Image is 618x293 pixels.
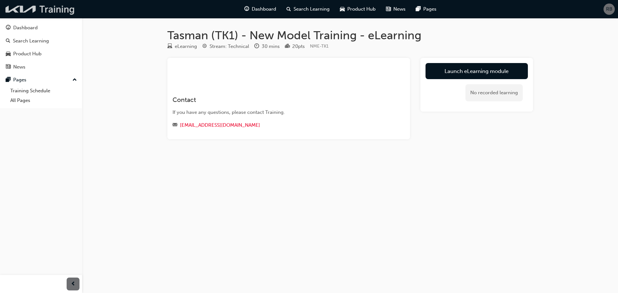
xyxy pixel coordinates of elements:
a: search-iconSearch Learning [281,3,335,16]
span: guage-icon [6,25,11,31]
span: guage-icon [244,5,249,13]
button: Pages [3,74,80,86]
div: Duration [254,42,280,50]
span: up-icon [72,76,77,84]
span: email-icon [173,123,177,128]
span: Learning resource code [310,43,329,49]
span: News [393,5,406,13]
a: car-iconProduct Hub [335,3,381,16]
span: news-icon [6,64,11,70]
button: DashboardSearch LearningProduct HubNews [3,21,80,74]
button: RB [604,4,615,15]
div: Stream: Technical [210,43,249,50]
a: Launch eLearning module [426,63,528,79]
div: No recorded learning [465,84,523,101]
div: Product Hub [13,50,42,58]
span: search-icon [6,38,10,44]
span: Product Hub [347,5,376,13]
div: Email [173,121,382,129]
span: podium-icon [285,44,290,50]
div: 20 pts [292,43,305,50]
div: Stream [202,42,249,50]
img: kia-training [3,3,77,16]
span: target-icon [202,44,207,50]
span: Search Learning [294,5,330,13]
a: Dashboard [3,22,80,34]
div: News [13,63,25,71]
div: If you have any questions, please contact Training. [173,109,382,116]
a: News [3,61,80,73]
a: guage-iconDashboard [239,3,281,16]
div: Points [285,42,305,50]
a: Search Learning [3,35,80,47]
a: [EMAIL_ADDRESS][DOMAIN_NAME] [180,122,260,128]
span: search-icon [286,5,291,13]
h1: Tasman (TK1) - New Model Training - eLearning [167,28,533,42]
a: pages-iconPages [411,3,442,16]
a: Product Hub [3,48,80,60]
div: eLearning [175,43,197,50]
div: Type [167,42,197,50]
div: Dashboard [13,24,38,32]
span: RB [606,5,613,13]
span: car-icon [6,51,11,57]
span: prev-icon [71,280,76,288]
div: Search Learning [13,37,49,45]
span: car-icon [340,5,345,13]
h3: Contact [173,96,382,104]
span: clock-icon [254,44,259,50]
a: All Pages [8,96,80,105]
a: Training Schedule [8,86,80,96]
a: news-iconNews [381,3,411,16]
div: Pages [13,76,26,84]
span: pages-icon [6,77,11,83]
span: Dashboard [252,5,276,13]
span: Pages [423,5,436,13]
div: 30 mins [262,43,280,50]
span: news-icon [386,5,391,13]
span: learningResourceType_ELEARNING-icon [167,44,172,50]
span: pages-icon [416,5,421,13]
